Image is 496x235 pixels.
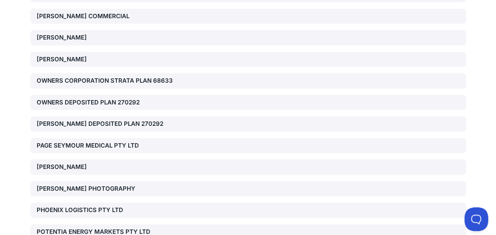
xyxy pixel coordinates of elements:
a: OWNERS DEPOSITED PLAN 270292 [30,95,466,110]
iframe: Toggle Customer Support [464,207,488,231]
div: OWNERS CORPORATION STRATA PLAN 68633 [37,76,176,85]
div: [PERSON_NAME] [37,163,176,172]
div: OWNERS DEPOSITED PLAN 270292 [37,98,176,107]
a: PAGE SEYMOUR MEDICAL PTY LTD [30,138,466,154]
a: [PERSON_NAME] [30,30,466,45]
a: [PERSON_NAME] DEPOSITED PLAN 270292 [30,116,466,132]
div: [PERSON_NAME] [37,33,176,42]
div: [PERSON_NAME] COMMERCIAL [37,12,176,21]
a: [PERSON_NAME] [30,52,466,67]
a: OWNERS CORPORATION STRATA PLAN 68633 [30,73,466,89]
div: PHOENIX LOGISTICS PTY LTD [37,206,176,215]
div: [PERSON_NAME] PHOTOGRAPHY [37,184,176,193]
a: [PERSON_NAME] COMMERCIAL [30,9,466,24]
div: PAGE SEYMOUR MEDICAL PTY LTD [37,141,176,150]
div: [PERSON_NAME] [37,55,176,64]
a: [PERSON_NAME] PHOTOGRAPHY [30,181,466,197]
a: PHOENIX LOGISTICS PTY LTD [30,203,466,218]
div: [PERSON_NAME] DEPOSITED PLAN 270292 [37,119,176,129]
a: [PERSON_NAME] [30,159,466,175]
